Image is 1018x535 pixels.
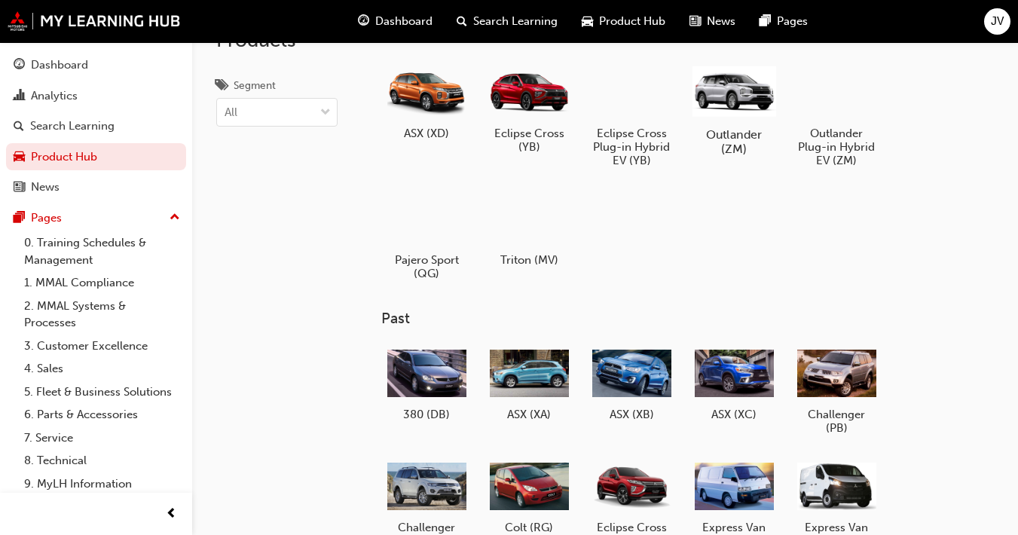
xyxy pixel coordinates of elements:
[18,472,186,496] a: 9. MyLH Information
[346,6,445,37] a: guage-iconDashboard
[570,6,677,37] a: car-iconProduct Hub
[14,212,25,225] span: pages-icon
[791,340,882,441] a: Challenger (PB)
[18,426,186,450] a: 7. Service
[484,185,574,272] a: Triton (MV)
[381,310,994,327] h3: Past
[689,12,701,31] span: news-icon
[375,13,433,30] span: Dashboard
[6,173,186,201] a: News
[490,253,569,267] h5: Triton (MV)
[445,6,570,37] a: search-iconSearch Learning
[387,408,466,421] h5: 380 (DB)
[991,13,1004,30] span: JV
[695,408,774,421] h5: ASX (XC)
[6,51,186,79] a: Dashboard
[586,340,677,427] a: ASX (XB)
[984,8,1010,35] button: JV
[6,204,186,232] button: Pages
[586,58,677,173] a: Eclipse Cross Plug-in Hybrid EV (YB)
[14,181,25,194] span: news-icon
[18,231,186,271] a: 0. Training Schedules & Management
[760,12,771,31] span: pages-icon
[381,340,472,427] a: 380 (DB)
[6,112,186,140] a: Search Learning
[677,6,747,37] a: news-iconNews
[490,127,569,154] h5: Eclipse Cross (YB)
[18,335,186,358] a: 3. Customer Excellence
[484,58,574,159] a: Eclipse Cross (YB)
[490,408,569,421] h5: ASX (XA)
[18,295,186,335] a: 2. MMAL Systems & Processes
[473,13,558,30] span: Search Learning
[14,120,24,133] span: search-icon
[381,185,472,286] a: Pajero Sport (QG)
[6,48,186,204] button: DashboardAnalyticsSearch LearningProduct HubNews
[490,521,569,534] h5: Colt (RG)
[6,82,186,110] a: Analytics
[18,449,186,472] a: 8. Technical
[216,80,228,93] span: tags-icon
[582,12,593,31] span: car-icon
[18,381,186,404] a: 5. Fleet & Business Solutions
[14,151,25,164] span: car-icon
[31,179,60,196] div: News
[31,87,78,105] div: Analytics
[791,58,882,173] a: Outlander Plug-in Hybrid EV (ZM)
[592,127,671,167] h5: Eclipse Cross Plug-in Hybrid EV (YB)
[320,103,331,123] span: down-icon
[692,127,776,156] h5: Outlander (ZM)
[31,57,88,74] div: Dashboard
[689,58,779,159] a: Outlander (ZM)
[14,90,25,103] span: chart-icon
[484,340,574,427] a: ASX (XA)
[381,58,472,145] a: ASX (XD)
[225,104,237,121] div: All
[14,59,25,72] span: guage-icon
[8,11,181,31] img: mmal
[457,12,467,31] span: search-icon
[797,127,876,167] h5: Outlander Plug-in Hybrid EV (ZM)
[234,78,276,93] div: Segment
[777,13,808,30] span: Pages
[747,6,820,37] a: pages-iconPages
[31,209,62,227] div: Pages
[18,357,186,381] a: 4. Sales
[18,403,186,426] a: 6. Parts & Accessories
[707,13,735,30] span: News
[797,408,876,435] h5: Challenger (PB)
[599,13,665,30] span: Product Hub
[6,143,186,171] a: Product Hub
[166,505,177,524] span: prev-icon
[689,340,779,427] a: ASX (XC)
[30,118,115,135] div: Search Learning
[387,127,466,140] h5: ASX (XD)
[358,12,369,31] span: guage-icon
[18,271,186,295] a: 1. MMAL Compliance
[695,521,774,534] h5: Express Van
[170,208,180,228] span: up-icon
[592,408,671,421] h5: ASX (XB)
[387,253,466,280] h5: Pajero Sport (QG)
